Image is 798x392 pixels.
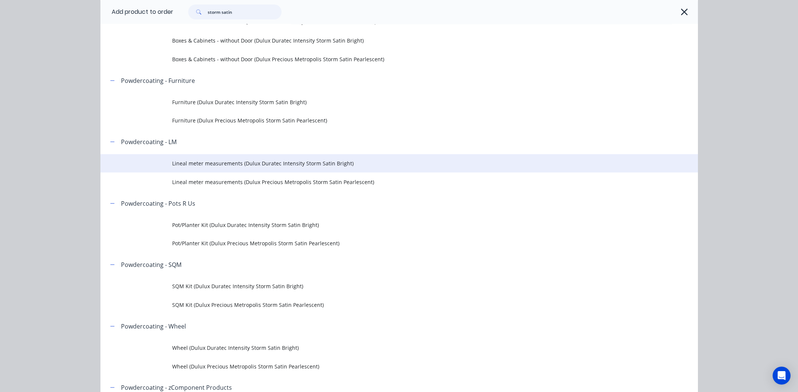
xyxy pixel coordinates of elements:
span: Lineal meter measurements (Dulux Precious Metropolis Storm Satin Pearlescent) [172,178,593,186]
span: Lineal meter measurements (Dulux Duratec Intensity Storm Satin Bright) [172,159,593,167]
span: Boxes & Cabinets - without Door (Dulux Duratec Intensity Storm Satin Bright) [172,37,593,44]
span: Furniture (Dulux Duratec Intensity Storm Satin Bright) [172,98,593,106]
span: SQM Kit (Dulux Duratec Intensity Storm Satin Bright) [172,282,593,290]
span: SQM Kit (Dulux Precious Metropolis Storm Satin Pearlescent) [172,301,593,309]
span: Furniture (Dulux Precious Metropolis Storm Satin Pearlescent) [172,116,593,124]
div: Powdercoating - SQM [121,260,181,269]
div: Powdercoating - zComponent Products [121,383,232,392]
span: Pot/Planter Kit (Dulux Precious Metropolis Storm Satin Pearlescent) [172,239,593,247]
div: Powdercoating - Wheel [121,322,186,331]
div: Powdercoating - Pots R Us [121,199,195,208]
span: Wheel (Dulux Duratec Intensity Storm Satin Bright) [172,344,593,352]
div: Powdercoating - LM [121,137,177,146]
div: Open Intercom Messenger [773,367,791,385]
span: Pot/Planter Kit (Dulux Duratec Intensity Storm Satin Bright) [172,221,593,229]
span: Wheel (Dulux Precious Metropolis Storm Satin Pearlescent) [172,363,593,370]
input: Search... [208,4,282,19]
div: Powdercoating - Furniture [121,76,195,85]
span: Boxes & Cabinets - without Door (Dulux Precious Metropolis Storm Satin Pearlescent) [172,55,593,63]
